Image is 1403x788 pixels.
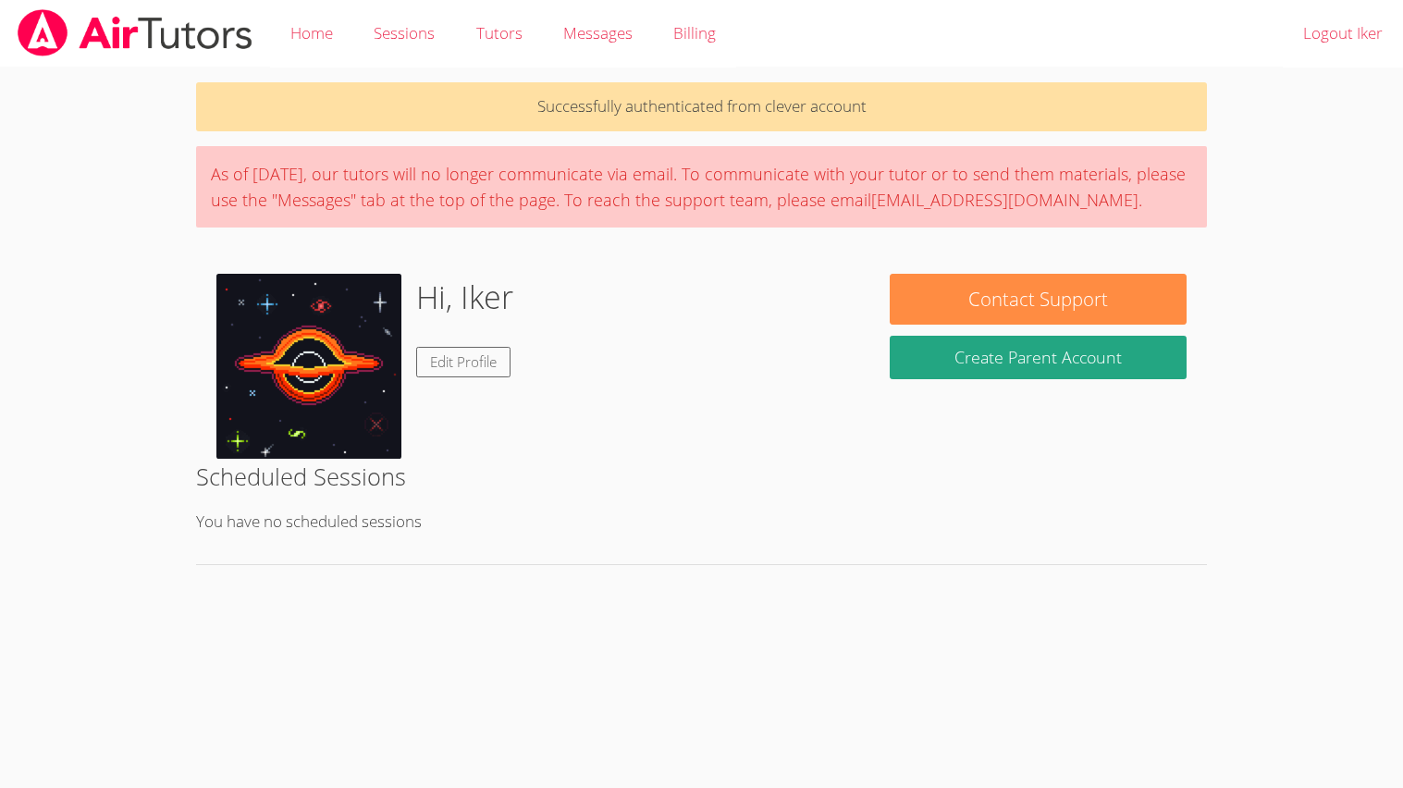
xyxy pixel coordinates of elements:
p: You have no scheduled sessions [196,509,1206,536]
h1: Hi, Iker [416,274,513,321]
div: As of [DATE], our tutors will no longer communicate via email. To communicate with your tutor or ... [196,146,1206,228]
button: Create Parent Account [890,336,1186,379]
span: Messages [563,22,633,43]
a: Edit Profile [416,347,511,377]
h2: Scheduled Sessions [196,459,1206,494]
button: Contact Support [890,274,1186,325]
p: Successfully authenticated from clever account [196,82,1206,131]
img: 215584.gif [216,274,401,459]
img: airtutors_banner-c4298cdbf04f3fff15de1276eac7730deb9818008684d7c2e4769d2f7ddbe033.png [16,9,254,56]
